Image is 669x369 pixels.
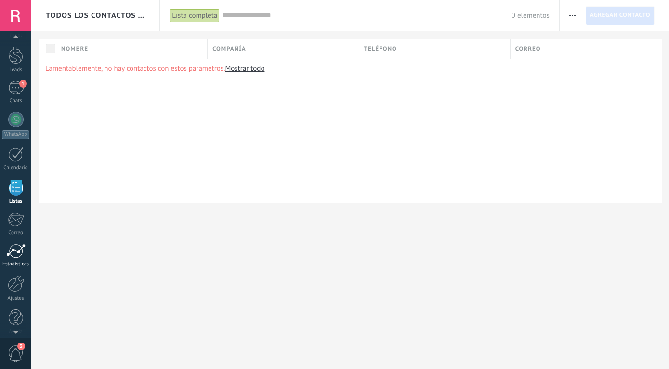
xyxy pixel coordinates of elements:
div: Lista completa [170,9,220,23]
span: Correo [515,44,541,53]
div: Chats [2,98,30,104]
div: Ajustes [2,295,30,302]
div: Estadísticas [2,261,30,267]
span: Agregar contacto [590,7,650,24]
span: 0 elementos [512,11,550,20]
span: Nombre [61,44,88,53]
div: Calendario [2,165,30,171]
div: Correo [2,230,30,236]
a: Agregar contacto [586,6,655,25]
div: Leads [2,67,30,73]
span: 3 [17,343,25,350]
span: Compañía [212,44,246,53]
button: Más [565,6,579,25]
p: Lamentablemente, no hay contactos con estos parámetros. [45,64,655,73]
div: WhatsApp [2,130,29,139]
div: Listas [2,198,30,205]
span: Teléfono [364,44,397,53]
a: Mostrar todo [225,64,264,73]
span: Todos los contactos y empresas [46,11,146,20]
span: 1 [19,80,27,88]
